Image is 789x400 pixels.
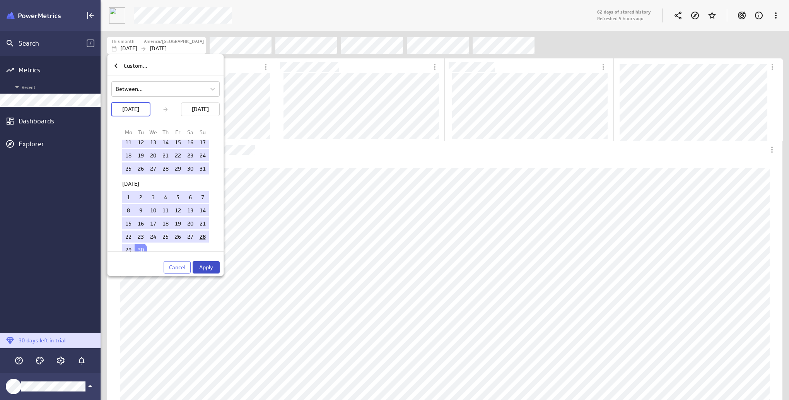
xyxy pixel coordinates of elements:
small: Sa [187,129,193,136]
td: Selected. Wednesday, September 3, 2025 [147,191,159,203]
td: Selected. Sunday, September 21, 2025 [196,217,209,229]
small: Fr [175,129,181,136]
td: Selected. Monday, September 22, 2025 [122,231,135,243]
td: Selected. Sunday, August 24, 2025 [196,149,209,161]
td: Selected. Thursday, September 25, 2025 [159,231,172,243]
small: Su [200,129,206,136]
td: Selected. Saturday, September 13, 2025 [184,204,196,216]
small: Th [162,129,169,136]
td: Selected. Monday, September 29, 2025 [122,244,135,256]
td: Selected. Sunday, August 31, 2025 [196,162,209,174]
div: Custom... [108,56,224,75]
td: Selected. Wednesday, September 10, 2025 [147,204,159,216]
td: Selected. Saturday, August 30, 2025 [184,162,196,174]
td: Selected. Monday, August 11, 2025 [122,136,135,148]
small: We [149,129,157,136]
td: Selected. Monday, September 8, 2025 [122,204,135,216]
td: Selected. Tuesday, September 23, 2025 [135,231,147,243]
strong: [DATE] [122,180,139,187]
button: Apply [193,261,220,274]
td: Selected. Thursday, August 14, 2025 [159,136,172,148]
td: Selected. Sunday, September 28, 2025 [196,231,209,243]
small: Mo [125,129,132,136]
td: Selected. Saturday, September 6, 2025 [184,191,196,203]
div: Between...[DATE][DATE]CalendarCancelApply [108,75,224,274]
td: Selected. Monday, September 1, 2025 [122,191,135,203]
td: Selected. Wednesday, August 13, 2025 [147,136,159,148]
td: Selected. Sunday, August 17, 2025 [196,136,209,148]
td: Selected. Saturday, August 23, 2025 [184,149,196,161]
td: Selected. Tuesday, September 16, 2025 [135,217,147,229]
button: Cancel [164,261,191,274]
div: Between... [116,85,143,92]
td: Selected. Friday, August 22, 2025 [172,149,184,161]
td: Selected. Tuesday, August 26, 2025 [135,162,147,174]
td: Selected. Tuesday, September 2, 2025 [135,191,147,203]
td: Selected. Thursday, September 4, 2025 [159,191,172,203]
td: Selected. Tuesday, September 9, 2025 [135,204,147,216]
td: Selected. Saturday, September 20, 2025 [184,217,196,229]
td: Selected. Thursday, September 11, 2025 [159,204,172,216]
td: Selected. Friday, August 15, 2025 [172,136,184,148]
td: Selected. Friday, September 12, 2025 [172,204,184,216]
p: [DATE] [192,105,209,113]
span: Apply [199,264,213,271]
span: Cancel [169,264,185,271]
td: Selected. Thursday, August 21, 2025 [159,149,172,161]
td: Selected. Friday, September 19, 2025 [172,217,184,229]
td: Selected. Wednesday, August 27, 2025 [147,162,159,174]
small: Tu [138,129,144,136]
td: Selected. Friday, September 26, 2025 [172,231,184,243]
td: Selected. Tuesday, August 12, 2025 [135,136,147,148]
td: Selected. Saturday, September 27, 2025 [184,231,196,243]
td: Selected. Saturday, August 16, 2025 [184,136,196,148]
td: Selected. Sunday, September 14, 2025 [196,204,209,216]
td: Selected. Monday, August 25, 2025 [122,162,135,174]
td: Selected. Friday, August 29, 2025 [172,162,184,174]
button: [DATE] [111,103,150,116]
td: Selected. Thursday, August 28, 2025 [159,162,172,174]
td: Selected. Friday, September 5, 2025 [172,191,184,203]
td: Selected. Monday, September 15, 2025 [122,217,135,229]
td: Selected. Wednesday, August 20, 2025 [147,149,159,161]
p: Custom... [124,62,147,70]
td: Selected. Tuesday, August 19, 2025 [135,149,147,161]
td: Selected. Wednesday, September 17, 2025 [147,217,159,229]
p: [DATE] [122,105,139,113]
td: Selected. Thursday, September 18, 2025 [159,217,172,229]
td: Selected. Sunday, September 7, 2025 [196,191,209,203]
td: Selected as end date. Tuesday, September 30, 2025 [135,244,147,256]
td: Selected. Monday, August 18, 2025 [122,149,135,161]
button: [DATE] [181,103,220,116]
td: Selected. Wednesday, September 24, 2025 [147,231,159,243]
